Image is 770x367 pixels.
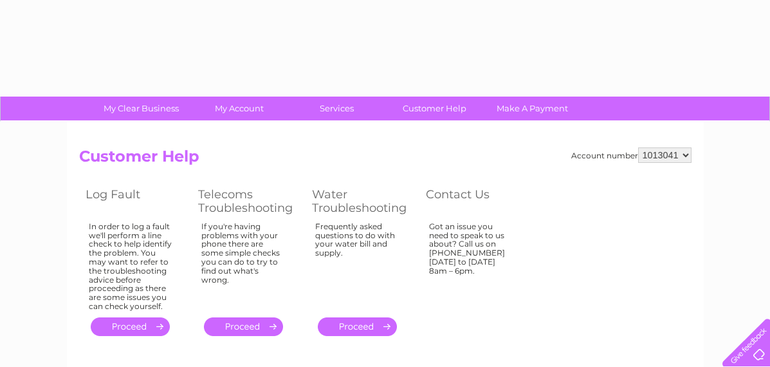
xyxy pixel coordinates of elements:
a: Services [284,97,390,120]
div: Frequently asked questions to do with your water bill and supply. [315,222,400,306]
h2: Customer Help [79,147,692,172]
div: If you're having problems with your phone there are some simple checks you can do to try to find ... [201,222,286,306]
a: My Account [186,97,292,120]
div: Got an issue you need to speak to us about? Call us on [PHONE_NUMBER] [DATE] to [DATE] 8am – 6pm. [429,222,513,306]
th: Water Troubleshooting [306,184,419,218]
a: . [91,317,170,336]
a: My Clear Business [88,97,194,120]
a: Make A Payment [479,97,585,120]
div: Account number [571,147,692,163]
a: . [318,317,397,336]
a: Customer Help [381,97,488,120]
th: Contact Us [419,184,532,218]
th: Telecoms Troubleshooting [192,184,306,218]
a: . [204,317,283,336]
div: In order to log a fault we'll perform a line check to help identify the problem. You may want to ... [89,222,172,311]
th: Log Fault [79,184,192,218]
